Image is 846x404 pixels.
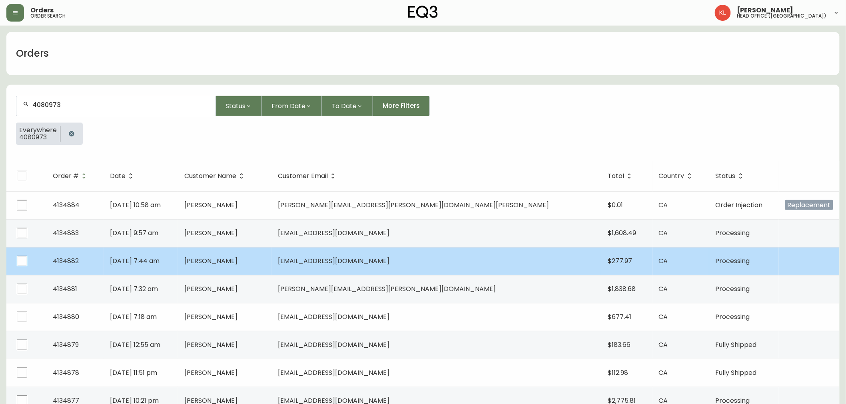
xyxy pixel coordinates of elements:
[184,172,247,180] span: Customer Name
[715,5,731,21] img: 2c0c8aa7421344cf0398c7f872b772b5
[608,228,636,238] span: $1,608.49
[53,228,79,238] span: 4134883
[32,101,209,109] input: Search
[110,256,160,265] span: [DATE] 7:44 am
[184,368,237,377] span: [PERSON_NAME]
[608,284,636,293] span: $1,838.68
[716,340,757,349] span: Fully Shipped
[271,101,305,111] span: From Date
[110,172,136,180] span: Date
[716,256,750,265] span: Processing
[53,172,89,180] span: Order #
[659,340,668,349] span: CA
[659,228,668,238] span: CA
[16,47,49,60] h1: Orders
[716,228,750,238] span: Processing
[373,96,430,116] button: More Filters
[608,172,634,180] span: Total
[608,340,631,349] span: $183.66
[110,200,161,210] span: [DATE] 10:58 am
[110,312,157,321] span: [DATE] 7:18 am
[184,174,236,178] span: Customer Name
[262,96,322,116] button: From Date
[278,174,328,178] span: Customer Email
[184,340,237,349] span: [PERSON_NAME]
[608,174,624,178] span: Total
[737,7,794,14] span: [PERSON_NAME]
[184,228,237,238] span: [PERSON_NAME]
[184,256,237,265] span: [PERSON_NAME]
[785,200,833,210] span: Replacement
[659,256,668,265] span: CA
[659,174,684,178] span: Country
[53,200,80,210] span: 4134884
[608,368,628,377] span: $112.98
[608,200,623,210] span: $0.01
[53,340,79,349] span: 4134879
[659,172,695,180] span: Country
[278,172,338,180] span: Customer Email
[110,284,158,293] span: [DATE] 7:32 am
[53,256,79,265] span: 4134882
[278,312,389,321] span: [EMAIL_ADDRESS][DOMAIN_NAME]
[278,200,549,210] span: [PERSON_NAME][EMAIL_ADDRESS][PERSON_NAME][DOMAIN_NAME][PERSON_NAME]
[716,200,763,210] span: Order Injection
[716,312,750,321] span: Processing
[110,174,126,178] span: Date
[53,284,77,293] span: 4134881
[716,174,736,178] span: Status
[278,228,389,238] span: [EMAIL_ADDRESS][DOMAIN_NAME]
[608,256,632,265] span: $277.97
[110,228,158,238] span: [DATE] 9:57 am
[110,340,160,349] span: [DATE] 12:55 am
[30,14,66,18] h5: order search
[278,340,389,349] span: [EMAIL_ADDRESS][DOMAIN_NAME]
[659,284,668,293] span: CA
[278,284,496,293] span: [PERSON_NAME][EMAIL_ADDRESS][PERSON_NAME][DOMAIN_NAME]
[53,312,79,321] span: 4134880
[30,7,54,14] span: Orders
[716,284,750,293] span: Processing
[659,200,668,210] span: CA
[216,96,262,116] button: Status
[737,14,827,18] h5: head office ([GEOGRAPHIC_DATA])
[716,368,757,377] span: Fully Shipped
[184,312,237,321] span: [PERSON_NAME]
[278,368,389,377] span: [EMAIL_ADDRESS][DOMAIN_NAME]
[53,368,79,377] span: 4134878
[184,284,237,293] span: [PERSON_NAME]
[225,101,245,111] span: Status
[383,101,420,110] span: More Filters
[53,174,79,178] span: Order #
[184,200,237,210] span: [PERSON_NAME]
[331,101,357,111] span: To Date
[659,368,668,377] span: CA
[278,256,389,265] span: [EMAIL_ADDRESS][DOMAIN_NAME]
[716,172,746,180] span: Status
[110,368,157,377] span: [DATE] 11:51 pm
[608,312,631,321] span: $677.41
[659,312,668,321] span: CA
[19,134,57,141] span: 4080973
[408,6,438,18] img: logo
[322,96,373,116] button: To Date
[19,127,57,134] span: Everywhere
